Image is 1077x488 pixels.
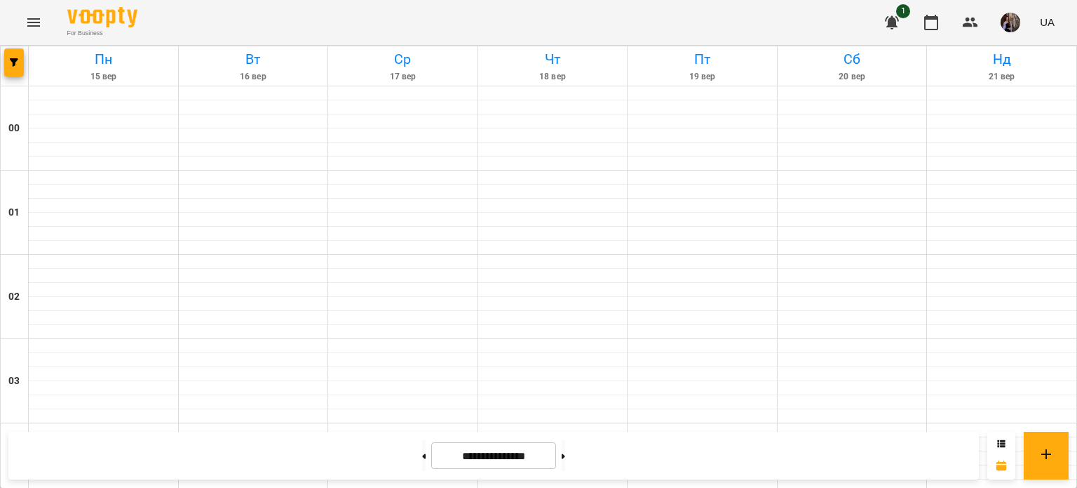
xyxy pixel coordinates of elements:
span: UA [1040,15,1055,29]
h6: 20 вер [780,70,925,84]
h6: Пн [31,48,176,70]
h6: 03 [8,374,20,389]
h6: 02 [8,289,20,305]
h6: Нд [929,48,1074,70]
img: 8d3efba7e3fbc8ec2cfbf83b777fd0d7.JPG [1001,13,1020,32]
h6: Ср [330,48,475,70]
h6: Пт [630,48,775,70]
h6: Сб [780,48,925,70]
h6: 19 вер [630,70,775,84]
h6: 15 вер [31,70,176,84]
button: Menu [17,6,50,39]
img: Voopty Logo [67,7,137,27]
span: For Business [67,29,137,38]
button: UA [1034,9,1060,35]
h6: 17 вер [330,70,475,84]
h6: Чт [480,48,625,70]
h6: 21 вер [929,70,1074,84]
h6: 18 вер [480,70,625,84]
h6: 00 [8,121,20,136]
h6: 16 вер [181,70,326,84]
h6: Вт [181,48,326,70]
span: 1 [896,4,910,18]
h6: 01 [8,205,20,220]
